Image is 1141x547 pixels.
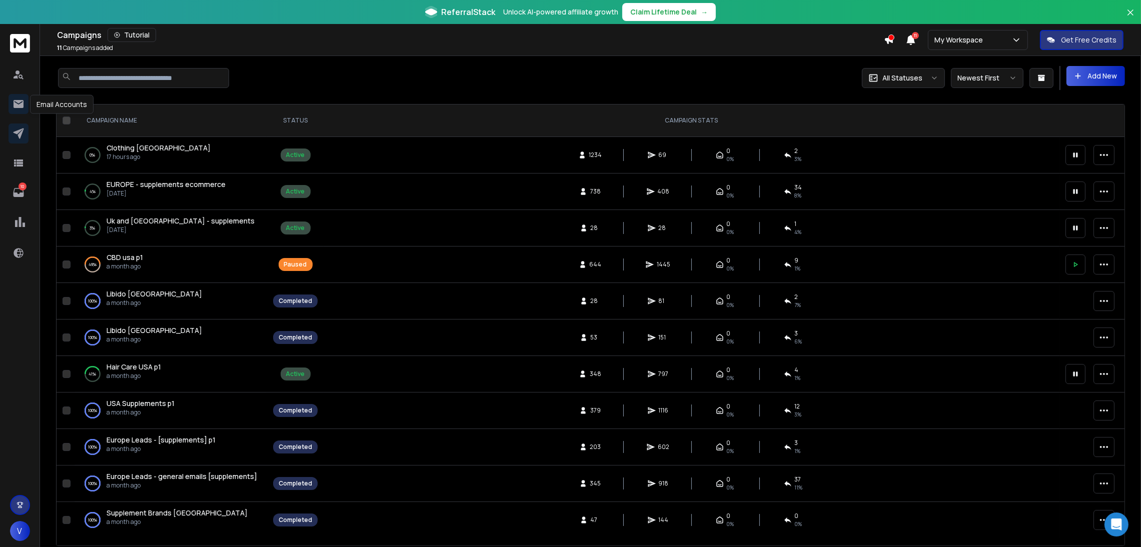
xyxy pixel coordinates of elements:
th: STATUS [267,104,324,137]
span: 0% [727,483,734,491]
span: 4 [795,366,799,374]
p: 17 hours ago [107,153,211,161]
span: 644 [590,260,602,268]
p: 41 % [89,369,97,379]
button: Get Free Credits [1040,30,1123,50]
span: 0% [727,410,734,418]
span: 0 [727,256,731,264]
p: a month ago [107,408,175,416]
span: 3 [795,329,798,337]
td: 100%Europe Leads - general emails [supplements]a month ago [75,465,267,502]
p: 100 % [88,515,97,525]
span: 81 [659,297,669,305]
span: 0% [727,520,734,528]
p: 100 % [88,405,97,415]
span: 408 [658,187,670,195]
a: Clothing [GEOGRAPHIC_DATA] [107,143,211,153]
p: a month ago [107,299,202,307]
p: a month ago [107,445,216,453]
p: 4 % [90,186,96,196]
span: 0 [727,147,731,155]
span: 11 % [795,483,803,491]
span: 1 [795,220,797,228]
div: Active [286,187,305,195]
a: 10 [9,182,29,202]
span: 3 % [795,410,802,418]
button: Add New [1066,66,1125,86]
span: 348 [590,370,601,378]
p: a month ago [107,262,143,270]
div: Completed [279,443,312,451]
span: Supplement Brands [GEOGRAPHIC_DATA] [107,508,248,517]
span: 28 [659,224,669,232]
p: 100 % [88,478,97,488]
a: Hair Care USA p1 [107,362,161,372]
div: Campaigns [57,28,884,42]
span: 0 [795,512,799,520]
span: 37 [795,475,801,483]
a: Europe Leads - [supplements] p1 [107,435,216,445]
button: V [10,521,30,541]
span: 8 % [795,191,802,199]
p: All Statuses [882,73,922,83]
span: 0 [727,402,731,410]
span: 0 [727,512,731,520]
td: 100%Libido [GEOGRAPHIC_DATA]a month ago [75,283,267,319]
span: 0% [727,228,734,236]
p: a month ago [107,372,161,380]
span: Libido [GEOGRAPHIC_DATA] [107,325,202,335]
span: 12 [795,402,800,410]
span: 0% [727,337,734,345]
p: Campaigns added [57,44,113,52]
span: 1116 [659,406,669,414]
span: 203 [590,443,601,451]
span: → [701,7,708,17]
p: 100 % [88,296,97,306]
button: Tutorial [108,28,156,42]
span: 0 [727,439,731,447]
p: 49 % [89,259,97,269]
p: 3 % [90,223,96,233]
p: a month ago [107,481,257,489]
p: My Workspace [934,35,987,45]
span: 0 [727,220,731,228]
a: Libido [GEOGRAPHIC_DATA] [107,289,202,299]
span: 918 [659,479,669,487]
span: 2 [795,293,798,301]
div: Paused [284,260,307,268]
a: Uk and [GEOGRAPHIC_DATA] - supplements [107,216,255,226]
span: EUROPE - supplements ecommerce [107,179,226,189]
a: CBD usa p1 [107,252,143,262]
p: 100 % [88,442,97,452]
span: 0 [727,293,731,301]
span: 1445 [657,260,670,268]
span: 144 [659,516,669,524]
span: 379 [590,406,601,414]
span: 602 [658,443,669,451]
span: 28 [591,297,601,305]
td: 100%Europe Leads - [supplements] p1a month ago [75,429,267,465]
span: 738 [590,187,601,195]
span: 69 [659,151,669,159]
div: Completed [279,297,312,305]
button: Claim Lifetime Deal→ [622,3,716,21]
td: 0%Clothing [GEOGRAPHIC_DATA]17 hours ago [75,137,267,173]
div: Open Intercom Messenger [1104,512,1128,536]
th: CAMPAIGN NAME [75,104,267,137]
td: 4%EUROPE - supplements ecommerce[DATE] [75,173,267,210]
div: Active [286,224,305,232]
span: 1 % [795,447,801,455]
div: Email Accounts [30,95,94,114]
a: EUROPE - supplements ecommerce [107,179,226,189]
span: Europe Leads - general emails [supplements] [107,471,257,481]
a: Europe Leads - general emails [supplements] [107,471,257,481]
th: CAMPAIGN STATS [324,104,1059,137]
span: 7 % [795,301,801,309]
div: Completed [279,333,312,341]
p: [DATE] [107,226,255,234]
span: 0 [727,366,731,374]
div: Active [286,151,305,159]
